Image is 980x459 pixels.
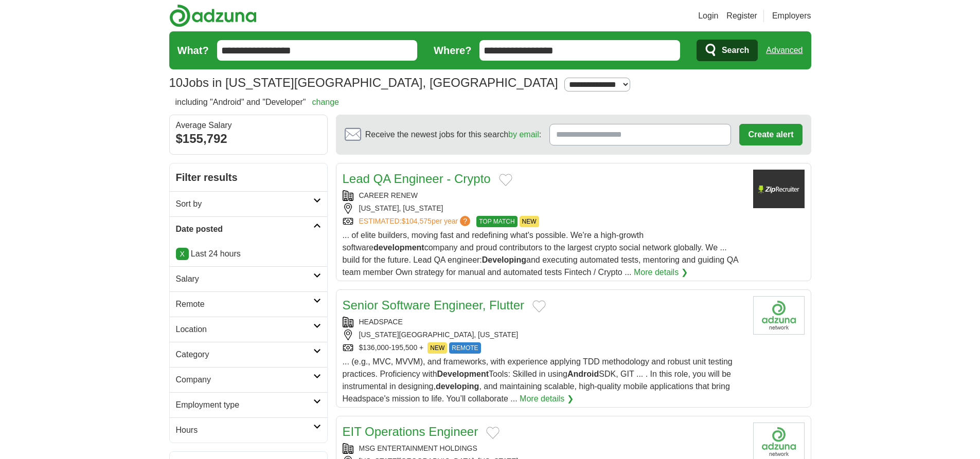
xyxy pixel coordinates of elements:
button: Create alert [739,124,802,145]
h2: Location [176,323,313,336]
a: Hours [170,417,327,443]
a: More details ❯ [520,393,574,405]
a: change [312,98,339,106]
h2: Sort by [176,198,313,210]
span: NEW [427,342,447,354]
p: Last 24 hours [176,248,321,260]
a: X [176,248,189,260]
button: Add to favorite jobs [486,427,500,439]
span: ... (e.g., MVC, MVVM), and frameworks, with experience applying TDD methodology and robust unit t... [343,357,733,403]
span: 10 [169,74,183,92]
a: Advanced [766,40,803,61]
a: EIT Operations Engineer [343,425,478,438]
span: Search [722,40,749,61]
div: Average Salary [176,121,321,130]
strong: Developing [482,255,526,264]
a: Salary [170,266,327,291]
a: by email [508,130,539,139]
a: Login [698,10,718,22]
a: Remote [170,291,327,317]
label: Where? [434,43,471,58]
img: Adzuna logo [169,4,257,27]
button: Add to favorite jobs [499,174,512,186]
a: Employers [772,10,811,22]
div: [US_STATE][GEOGRAPHIC_DATA], [US_STATE] [343,329,745,340]
a: Lead QA Engineer - Crypto [343,172,491,186]
h2: Remote [176,298,313,310]
a: Register [726,10,757,22]
button: Search [697,40,758,61]
span: $104,575 [401,217,431,225]
a: Category [170,342,327,367]
label: What? [177,43,209,58]
h2: Salary [176,273,313,285]
strong: developing [436,382,479,391]
strong: development [373,243,424,252]
div: $136,000-195,500 + [343,342,745,354]
a: Senior Software Engineer, Flutter [343,298,525,312]
a: More details ❯ [634,266,688,279]
span: ? [460,216,470,226]
a: Date posted [170,216,327,242]
a: ESTIMATED:$104,575per year? [359,216,473,227]
h2: Hours [176,424,313,436]
div: $155,792 [176,130,321,148]
div: MSG ENTERTAINMENT HOLDINGS [343,443,745,454]
span: ... of elite builders, moving fast and redefining what's possible. We're a high-growth software c... [343,231,738,277]
h2: Company [176,374,313,386]
img: Company logo [753,170,805,208]
a: Sort by [170,191,327,216]
span: NEW [520,216,539,227]
h2: Date posted [176,223,313,235]
h2: Category [176,348,313,361]
div: CAREER RENEW [343,190,745,201]
h2: Employment type [176,399,313,411]
img: Company logo [753,296,805,335]
div: HEADSPACE [343,317,745,327]
h1: Jobs in [US_STATE][GEOGRAPHIC_DATA], [GEOGRAPHIC_DATA] [169,76,558,89]
h2: Filter results [170,163,327,191]
div: [US_STATE], [US_STATE] [343,203,745,214]
a: Employment type [170,392,327,417]
a: Location [170,317,327,342]
strong: Development [437,370,489,378]
h2: including "Android" and "Developer" [175,96,339,108]
a: Company [170,367,327,392]
span: REMOTE [449,342,480,354]
span: Receive the newest jobs for this search : [365,128,541,141]
strong: Android [567,370,599,378]
button: Add to favorite jobs [532,300,546,313]
span: TOP MATCH [476,216,517,227]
